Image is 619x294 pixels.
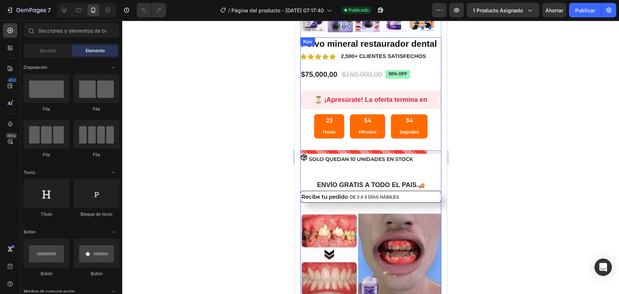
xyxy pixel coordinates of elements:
[8,78,16,83] font: 450
[231,7,324,13] font: Página del producto - [DATE] 07:17:40
[81,211,112,217] font: Bloque de texto
[7,18,19,25] div: Row
[93,152,100,157] font: Fila
[48,7,51,14] font: 7
[24,23,119,38] input: Secciones y elementos de búsqueda
[348,7,369,13] font: Publicado
[575,7,595,13] font: Publicar
[40,48,56,53] font: Sección
[24,289,75,294] font: Medios de comunicación
[86,48,105,53] font: Elemento
[594,258,612,276] div: Abrir Intercom Messenger
[545,7,563,13] font: Ahorrar
[137,3,166,17] div: Deshacer/Rehacer
[43,106,50,112] font: Fila
[108,226,119,238] span: Abrir con palanca
[7,133,16,138] font: Beta
[467,3,539,17] button: 1 producto asignado
[542,3,566,17] button: Ahorrar
[108,62,119,73] span: Abrir con palanca
[41,211,52,217] font: Título
[5,193,147,275] img: gempages_574746920413561968-74e2b400-07a5-4584-b6f7-a791cf3653eb.png
[24,170,35,175] font: Texto
[24,229,36,235] font: Botón
[91,271,103,276] font: Botón
[228,7,230,13] font: /
[24,65,47,70] font: Disposición
[43,152,50,157] font: Fila
[473,7,523,13] font: 1 producto asignado
[108,167,119,178] span: Abrir con palanca
[41,271,53,276] font: Botón
[569,3,601,17] button: Publicar
[93,106,100,112] font: Fila
[3,3,54,17] button: 7
[295,20,447,294] iframe: Área de diseño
